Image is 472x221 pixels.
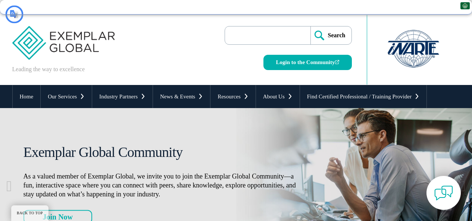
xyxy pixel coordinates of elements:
a: Industry Partners [92,85,153,108]
img: open_square.png [335,60,339,64]
p: Leading the way to excellence [12,65,85,73]
a: BACK TO TOP [11,205,49,221]
a: About Us [256,85,300,108]
p: As a valued member of Exemplar Global, we invite you to join the Exemplar Global Community—a fun,... [24,172,303,199]
img: Exemplar Global [12,15,115,60]
a: Our Services [41,85,92,108]
a: Home [13,85,41,108]
a: Login to the Community [263,55,352,70]
h2: Exemplar Global Community [24,143,303,161]
input: Search [310,26,351,44]
a: Find Certified Professional / Training Provider [300,85,426,108]
a: Resources [210,85,256,108]
a: News & Events [153,85,210,108]
img: contact-chat.png [434,184,453,202]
